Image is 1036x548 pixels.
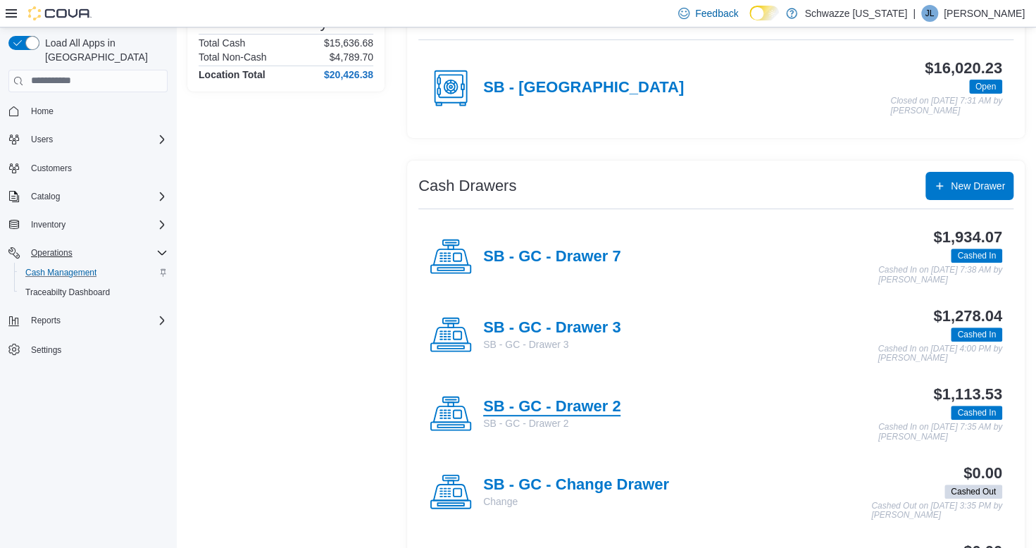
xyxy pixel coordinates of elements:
[878,423,1002,442] p: Cashed In on [DATE] 7:35 AM by [PERSON_NAME]
[25,160,77,177] a: Customers
[483,398,620,416] h4: SB - GC - Drawer 2
[749,6,779,20] input: Dark Mode
[3,130,173,149] button: Users
[483,494,669,509] p: Change
[951,406,1002,420] span: Cashed In
[25,103,59,120] a: Home
[804,5,907,22] p: Schwazze [US_STATE]
[14,263,173,282] button: Cash Management
[483,79,684,97] h4: SB - [GEOGRAPHIC_DATA]
[25,340,168,358] span: Settings
[951,328,1002,342] span: Cashed In
[25,312,66,329] button: Reports
[31,219,65,230] span: Inventory
[25,159,168,177] span: Customers
[31,315,61,326] span: Reports
[25,102,168,120] span: Home
[890,96,1002,116] p: Closed on [DATE] 7:31 AM by [PERSON_NAME]
[483,476,669,494] h4: SB - GC - Change Drawer
[951,485,996,498] span: Cashed Out
[975,80,996,93] span: Open
[39,36,168,64] span: Load All Apps in [GEOGRAPHIC_DATA]
[957,328,996,341] span: Cashed In
[933,386,1002,403] h3: $1,113.53
[20,284,116,301] a: Traceabilty Dashboard
[963,465,1002,482] h3: $0.00
[25,188,168,205] span: Catalog
[20,264,102,281] a: Cash Management
[31,134,53,145] span: Users
[14,282,173,302] button: Traceabilty Dashboard
[199,37,245,49] h6: Total Cash
[483,416,620,430] p: SB - GC - Drawer 2
[878,266,1002,285] p: Cashed In on [DATE] 7:38 AM by [PERSON_NAME]
[957,406,996,419] span: Cashed In
[3,243,173,263] button: Operations
[25,342,67,359] a: Settings
[31,344,61,356] span: Settings
[199,51,267,63] h6: Total Non-Cash
[878,344,1002,363] p: Cashed In on [DATE] 4:00 PM by [PERSON_NAME]
[25,244,78,261] button: Operations
[199,69,266,80] h4: Location Total
[31,106,54,117] span: Home
[921,5,938,22] div: John Lieder
[8,95,168,397] nav: Complex example
[944,485,1002,499] span: Cashed Out
[925,5,935,22] span: JL
[28,6,92,20] img: Cova
[25,267,96,278] span: Cash Management
[483,337,620,351] p: SB - GC - Drawer 3
[330,51,373,63] p: $4,789.70
[25,188,65,205] button: Catalog
[695,6,738,20] span: Feedback
[933,308,1002,325] h3: $1,278.04
[324,37,373,49] p: $15,636.68
[951,179,1005,193] span: New Drawer
[951,249,1002,263] span: Cashed In
[483,319,620,337] h4: SB - GC - Drawer 3
[3,158,173,178] button: Customers
[31,191,60,202] span: Catalog
[3,187,173,206] button: Catalog
[944,5,1025,22] p: [PERSON_NAME]
[31,163,72,174] span: Customers
[20,264,168,281] span: Cash Management
[3,311,173,330] button: Reports
[25,244,168,261] span: Operations
[3,339,173,359] button: Settings
[25,287,110,298] span: Traceabilty Dashboard
[969,80,1002,94] span: Open
[3,101,173,121] button: Home
[913,5,916,22] p: |
[324,69,373,80] h4: $20,426.38
[25,216,168,233] span: Inventory
[871,502,1002,521] p: Cashed Out on [DATE] 3:35 PM by [PERSON_NAME]
[31,247,73,259] span: Operations
[933,229,1002,246] h3: $1,934.07
[925,172,1013,200] button: New Drawer
[20,284,168,301] span: Traceabilty Dashboard
[483,248,620,266] h4: SB - GC - Drawer 7
[925,60,1002,77] h3: $16,020.23
[3,215,173,235] button: Inventory
[25,131,58,148] button: Users
[25,131,168,148] span: Users
[25,216,71,233] button: Inventory
[418,178,516,194] h3: Cash Drawers
[25,312,168,329] span: Reports
[957,249,996,262] span: Cashed In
